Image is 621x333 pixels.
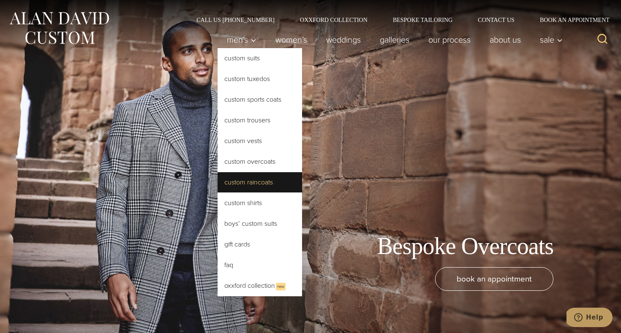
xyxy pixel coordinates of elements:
a: Women’s [266,31,317,48]
a: Boys’ Custom Suits [218,214,302,234]
a: About Us [480,31,531,48]
nav: Primary Navigation [218,31,567,48]
button: Child menu of Sale [531,31,567,48]
a: Custom Raincoats [218,172,302,192]
a: Gift Cards [218,234,302,254]
a: Our Process [419,31,480,48]
a: Oxxford Collection [287,17,380,23]
a: Custom Tuxedos [218,69,302,89]
a: Custom Shirts [218,193,302,213]
a: Custom Trousers [218,110,302,130]
a: book an appointment [435,267,553,291]
a: Contact Us [465,17,527,23]
img: Alan David Custom [8,9,110,47]
button: View Search Form [592,30,613,50]
a: Book an Appointment [527,17,613,23]
nav: Secondary Navigation [184,17,613,23]
span: book an appointment [457,273,532,285]
a: Custom Vests [218,131,302,151]
button: Child menu of Men’s [218,31,266,48]
a: weddings [317,31,370,48]
h1: Bespoke Overcoats [377,232,553,260]
span: New [276,283,286,290]
iframe: Opens a widget where you can chat to one of our agents [567,308,613,329]
a: Call Us [PHONE_NUMBER] [184,17,287,23]
a: Custom Suits [218,48,302,68]
a: Custom Overcoats [218,152,302,172]
a: Oxxford CollectionNew [218,276,302,296]
a: Galleries [370,31,419,48]
a: FAQ [218,255,302,275]
a: Bespoke Tailoring [380,17,465,23]
a: Custom Sports Coats [218,89,302,110]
